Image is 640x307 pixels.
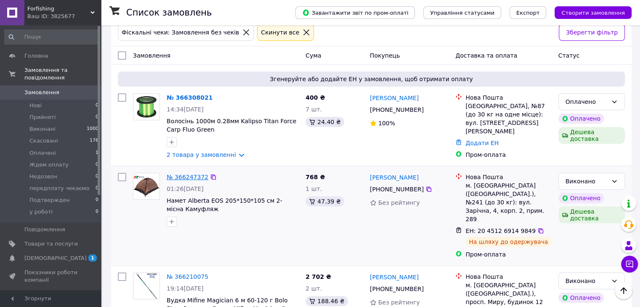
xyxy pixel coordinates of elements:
span: Покупець [370,52,400,59]
button: Завантажити звіт по пром-оплаті [295,6,415,19]
span: 100% [378,120,395,127]
span: 2 702 ₴ [305,273,331,280]
div: Дешева доставка [558,206,625,223]
span: Cума [305,52,321,59]
span: 7 шт. [305,106,322,113]
button: Чат з покупцем [621,256,638,273]
div: Оплачено [566,97,608,106]
a: [PERSON_NAME] [370,273,419,281]
span: 0 [96,185,98,192]
span: Згенеруйте або додайте ЕН у замовлення, щоб отримати оплату [121,75,621,83]
div: Cкинути все [259,28,301,37]
span: 14:34[DATE] [167,106,204,113]
span: 176 [90,137,98,145]
a: № 366247372 [167,174,208,180]
div: Оплачено [558,293,604,303]
span: передплату чекаємо [29,185,89,192]
div: Дешева доставка [558,127,625,144]
a: № 366210075 [167,273,208,280]
span: Управління статусами [430,10,494,16]
div: 24.40 ₴ [305,117,344,127]
span: Замовлення [24,89,59,96]
div: м. [GEOGRAPHIC_DATA] ([GEOGRAPHIC_DATA].), просп. Миру, будинок 12 [465,281,551,306]
span: 1 [96,149,98,157]
a: Додати ЕН [465,140,499,146]
span: [PHONE_NUMBER] [370,106,424,113]
span: Без рейтингу [378,199,420,206]
span: Товари та послуги [24,240,78,248]
div: Нова Пошта [465,173,551,181]
span: 2 шт. [305,285,322,292]
span: ЕН: 20 4512 6914 9849 [465,228,536,234]
button: Створити замовлення [555,6,632,19]
span: Подтвержден [29,196,69,204]
span: [PHONE_NUMBER] [370,186,424,193]
span: 0 [96,161,98,169]
span: Показники роботи компанії [24,269,78,284]
div: м. [GEOGRAPHIC_DATA] ([GEOGRAPHIC_DATA].), №241 (до 30 кг): вул. Зарічна, 4, корп. 2, прим. 289 [465,181,551,223]
span: [PHONE_NUMBER] [370,286,424,292]
span: Нові [29,102,42,109]
span: Прийняті [29,114,56,121]
span: 0 [96,102,98,109]
span: Виконані [29,125,56,133]
span: Статус [558,52,580,59]
span: 0 [96,196,98,204]
span: Forfishing [27,5,90,13]
span: у роботі [29,208,53,216]
button: Управління статусами [423,6,501,19]
a: Фото товару [133,173,160,200]
div: Фіскальні чеки: Замовлення без чеків [120,28,241,37]
span: 1 шт. [305,185,322,192]
a: Намет Alberta EOS 205*150*105 см 2-місна Камуфляж [167,197,282,212]
span: Створити замовлення [561,10,625,16]
button: Наверх [615,282,632,299]
div: Нова Пошта [465,273,551,281]
span: 0 [96,208,98,216]
div: Пром-оплата [465,151,551,159]
span: 768 ₴ [305,174,325,180]
a: № 366308021 [167,94,212,101]
span: Оплачені [29,149,56,157]
span: Ждем оплату [29,161,69,169]
span: Без рейтингу [378,299,420,306]
input: Пошук [4,29,99,45]
a: Створити замовлення [546,9,632,16]
button: Зберегти фільтр [559,24,625,41]
span: Доставка та оплата [455,52,517,59]
span: 19:14[DATE] [167,285,204,292]
span: Експорт [516,10,540,16]
div: Оплачено [558,114,604,124]
div: [GEOGRAPHIC_DATA], №87 (до 30 кг на одне місце): вул. [STREET_ADDRESS][PERSON_NAME] [465,102,551,135]
div: 47.39 ₴ [305,196,344,206]
span: Недозвон [29,173,57,180]
div: Пром-оплата [465,250,551,259]
a: Волосінь 1000м 0.28мм Kalipso Titan Force Carp Fluo Green [167,118,296,133]
a: [PERSON_NAME] [370,94,419,102]
span: 1000 [87,125,98,133]
div: 188.46 ₴ [305,296,348,306]
span: Замовлення та повідомлення [24,66,101,82]
div: На шляху до одержувача [465,237,551,247]
div: Ваш ID: 3825677 [27,13,101,20]
span: 01:26[DATE] [167,185,204,192]
span: Зберегти фільтр [566,28,618,37]
span: Скасовані [29,137,58,145]
span: 0 [96,173,98,180]
div: Нова Пошта [465,93,551,102]
span: Повідомлення [24,226,65,233]
span: 0 [96,114,98,121]
span: Головна [24,52,48,60]
div: Виконано [566,177,608,186]
button: Експорт [510,6,547,19]
a: Фото товару [133,93,160,120]
span: Замовлення [133,52,170,59]
img: Фото товару [133,94,159,119]
a: 2 товара у замовленні [167,151,236,158]
a: [PERSON_NAME] [370,173,419,182]
img: Фото товару [136,273,157,299]
h1: Список замовлень [126,8,212,18]
span: 400 ₴ [305,94,325,101]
